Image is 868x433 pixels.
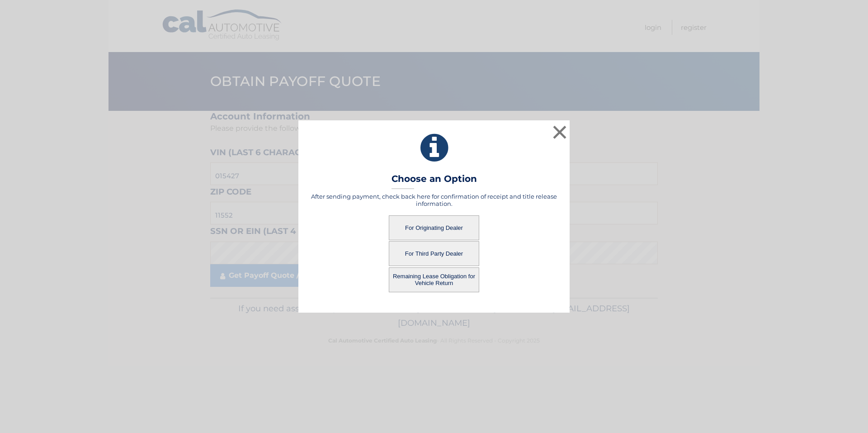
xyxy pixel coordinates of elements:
[389,215,479,240] button: For Originating Dealer
[310,193,558,207] h5: After sending payment, check back here for confirmation of receipt and title release information.
[389,241,479,266] button: For Third Party Dealer
[392,173,477,189] h3: Choose an Option
[551,123,569,141] button: ×
[389,267,479,292] button: Remaining Lease Obligation for Vehicle Return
